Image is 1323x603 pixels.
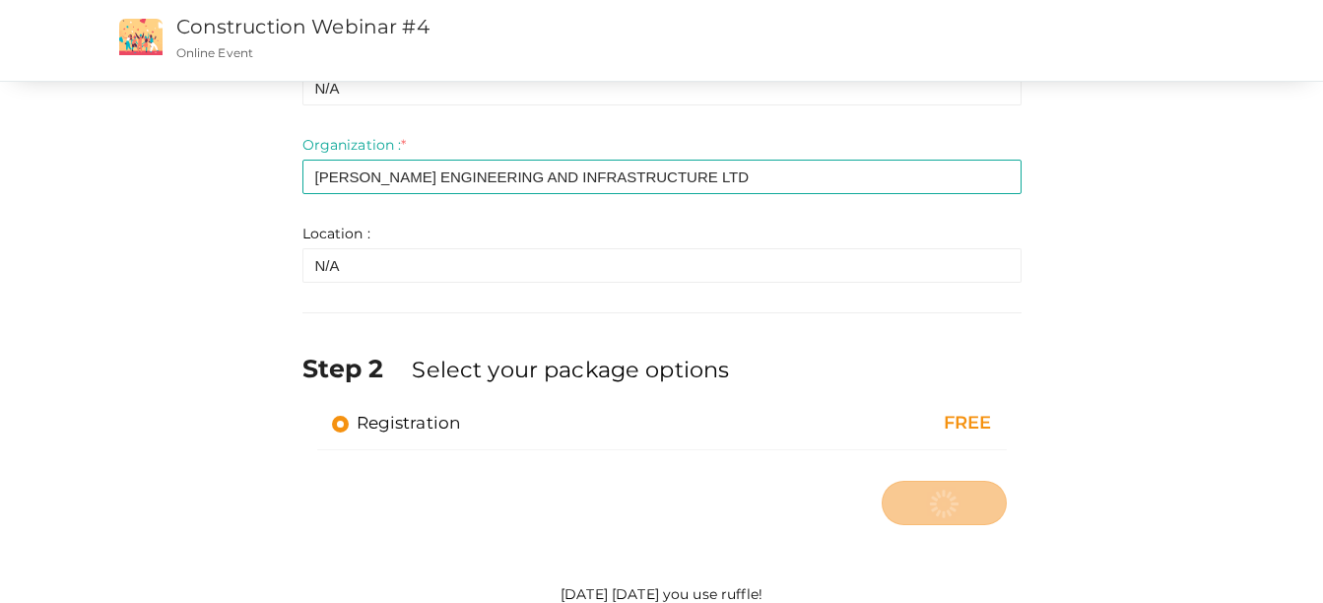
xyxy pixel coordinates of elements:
label: Registration [332,411,461,435]
a: Construction Webinar #4 [176,15,430,38]
label: Organization : [302,135,407,155]
div: FREE [796,411,991,436]
img: event2.png [119,19,163,55]
p: Online Event [176,44,838,61]
label: Step 2 [302,351,409,386]
label: Select your package options [412,354,729,385]
label: Location : [302,224,370,243]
